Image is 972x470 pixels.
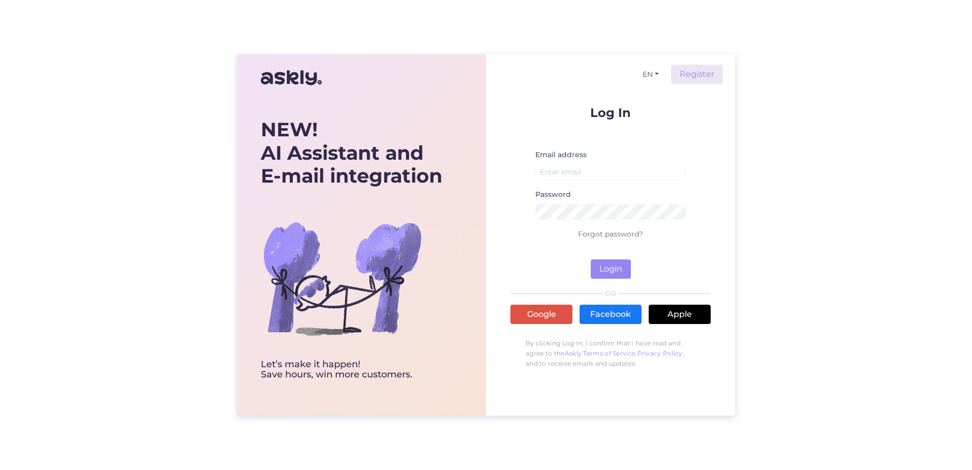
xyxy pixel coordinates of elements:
[261,66,322,90] img: Askly
[580,305,642,324] a: Facebook
[535,164,686,180] input: Enter email
[639,67,663,82] button: EN
[649,305,711,324] a: Apple
[261,360,442,380] div: Let’s make it happen! Save hours, win more customers.
[671,65,723,84] a: Register
[261,197,423,360] img: bg-askly
[261,118,318,141] b: NEW!
[510,333,711,374] p: By clicking Log In, I confirm that I have read and agree to the , , and to receive emails and upd...
[510,305,572,324] a: Google
[535,150,587,160] label: Email address
[535,189,571,200] label: Password
[637,349,683,357] a: Privacy Policy
[578,229,643,239] a: Forgot password?
[510,106,711,119] p: Log In
[591,259,631,279] button: Login
[603,290,618,297] span: OR
[261,118,442,188] div: AI Assistant and E-mail integration
[565,349,636,357] a: Askly Terms of Service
